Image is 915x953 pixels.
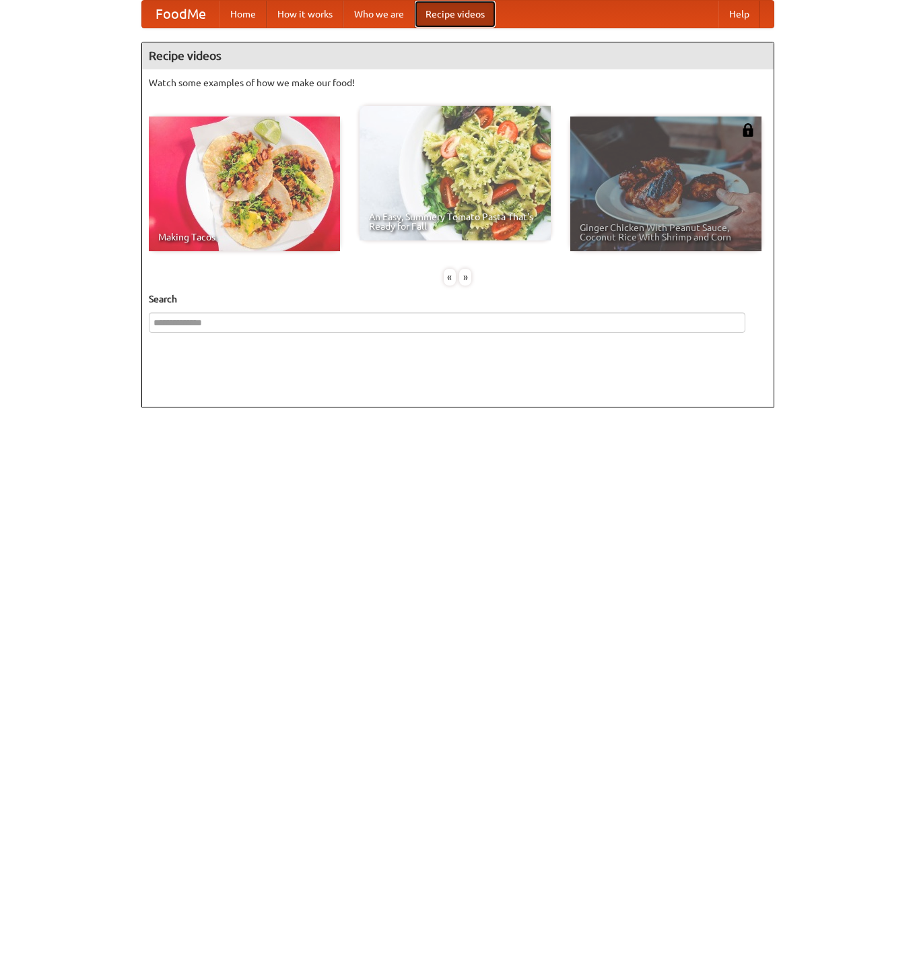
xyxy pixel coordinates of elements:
h5: Search [149,292,767,306]
a: Making Tacos [149,117,340,251]
a: Help [718,1,760,28]
a: Who we are [343,1,415,28]
a: How it works [267,1,343,28]
a: An Easy, Summery Tomato Pasta That's Ready for Fall [360,106,551,240]
span: An Easy, Summery Tomato Pasta That's Ready for Fall [369,212,541,231]
a: FoodMe [142,1,219,28]
a: Recipe videos [415,1,496,28]
h4: Recipe videos [142,42,774,69]
div: » [459,269,471,286]
p: Watch some examples of how we make our food! [149,76,767,90]
a: Home [219,1,267,28]
img: 483408.png [741,123,755,137]
span: Making Tacos [158,232,331,242]
div: « [444,269,456,286]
